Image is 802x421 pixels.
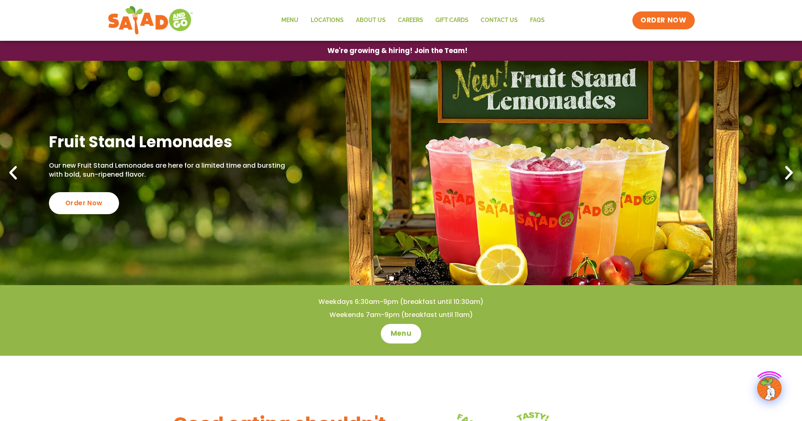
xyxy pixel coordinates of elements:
span: Go to slide 2 [399,276,403,281]
a: About Us [350,11,392,30]
nav: Menu [275,11,551,30]
span: We're growing & hiring! Join the Team! [327,47,468,54]
a: GIFT CARDS [429,11,475,30]
a: Careers [392,11,429,30]
span: Menu [391,329,411,339]
img: new-SAG-logo-768×292 [108,4,194,37]
h2: Fruit Stand Lemonades [49,132,298,152]
div: Previous slide [4,164,22,182]
a: We're growing & hiring! Join the Team! [315,41,480,60]
span: Go to slide 1 [389,276,394,281]
div: Next slide [780,164,798,182]
a: ORDER NOW [632,11,694,29]
span: ORDER NOW [641,16,686,25]
h4: Weekends 7am-9pm (breakfast until 11am) [16,310,786,319]
div: Order Now [49,192,119,214]
a: Contact Us [475,11,524,30]
span: Go to slide 3 [408,276,413,281]
p: Our new Fruit Stand Lemonades are here for a limited time and bursting with bold, sun-ripened fla... [49,161,298,179]
h4: Weekdays 6:30am-9pm (breakfast until 10:30am) [16,297,786,306]
a: FAQs [524,11,551,30]
a: Locations [305,11,350,30]
a: Menu [381,324,421,343]
a: Menu [275,11,305,30]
